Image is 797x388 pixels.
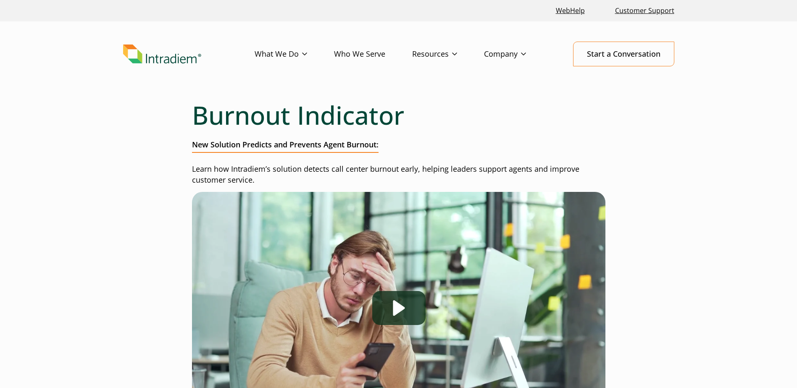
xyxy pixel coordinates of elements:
h1: Burnout Indicator [192,100,605,130]
a: Customer Support [612,2,678,20]
p: Learn how Intradiem’s solution detects call center burnout early, helping leaders support agents ... [192,164,605,186]
img: Intradiem [123,45,201,64]
a: Link to homepage of Intradiem [123,45,255,64]
a: Link opens in a new window [552,2,588,20]
div: Play [372,291,426,325]
a: Who We Serve [334,42,412,66]
a: Company [484,42,553,66]
h2: New Solution Predicts and Prevents Agent Burnout: [192,140,379,153]
a: Start a Conversation [573,42,674,66]
a: Resources [412,42,484,66]
a: What We Do [255,42,334,66]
